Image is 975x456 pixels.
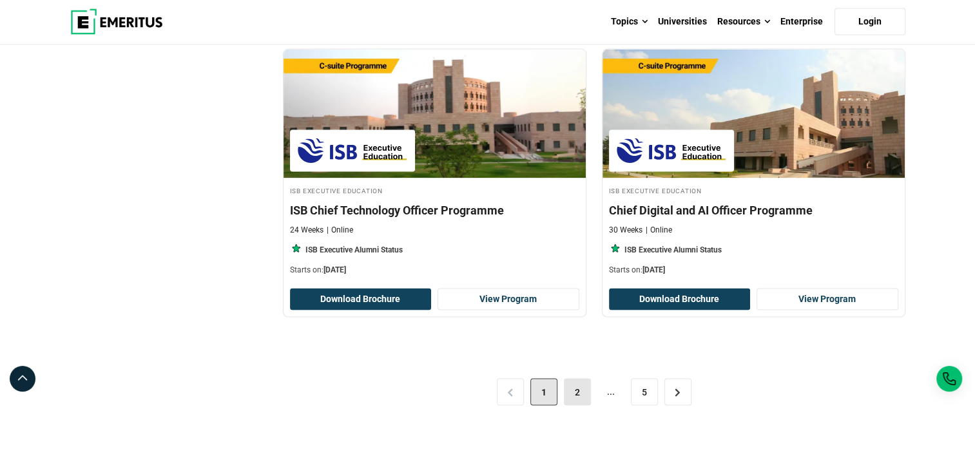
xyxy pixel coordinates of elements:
p: 24 Weeks [290,225,323,236]
button: Download Brochure [290,289,432,310]
img: Chief Digital and AI Officer Programme | Online Digital Marketing Course [603,50,905,178]
span: ... [597,379,624,406]
a: > [664,379,691,406]
p: Starts on: [609,265,898,276]
span: 1 [530,379,557,406]
span: [DATE] [642,265,665,274]
a: View Program [757,289,898,310]
h4: ISB Executive Education [290,185,579,196]
h4: ISB Chief Technology Officer Programme [290,202,579,218]
button: Download Brochure [609,289,751,310]
span: [DATE] [323,265,346,274]
a: Digital Marketing Course by ISB Executive Education - September 27, 2025 ISB Executive Education ... [603,50,905,282]
a: Login [835,8,905,35]
p: ISB Executive Alumni Status [624,245,722,256]
p: 30 Weeks [609,225,642,236]
a: View Program [438,289,579,310]
h4: ISB Executive Education [609,185,898,196]
p: ISB Executive Alumni Status [305,245,403,256]
img: ISB Chief Technology Officer Programme | Online Leadership Course [284,50,586,178]
p: Online [327,225,353,236]
p: Online [646,225,672,236]
a: 5 [631,379,658,406]
a: Leadership Course by ISB Executive Education - September 27, 2025 ISB Executive Education ISB Exe... [284,50,586,282]
p: Starts on: [290,265,579,276]
h4: Chief Digital and AI Officer Programme [609,202,898,218]
img: ISB Executive Education [296,137,409,166]
img: ISB Executive Education [615,137,728,166]
a: 2 [564,379,591,406]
